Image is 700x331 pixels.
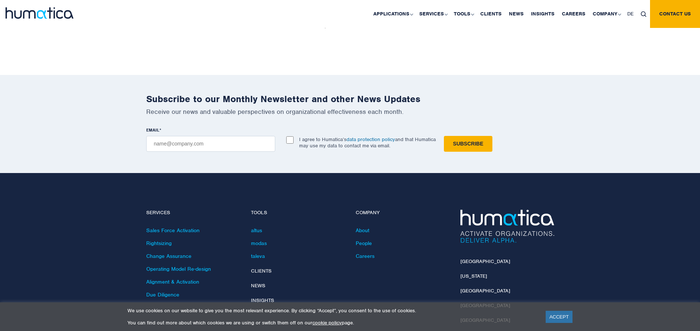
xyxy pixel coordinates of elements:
a: Clients [251,268,272,274]
a: taleva [251,253,265,259]
input: Subscribe [444,136,492,152]
a: data protection policy [347,136,395,143]
a: [US_STATE] [460,273,487,279]
img: Humatica [460,210,554,243]
a: [GEOGRAPHIC_DATA] [460,288,510,294]
a: About [356,227,369,234]
a: Insights [251,297,274,303]
a: Alignment & Activation [146,278,199,285]
img: search_icon [641,11,646,17]
p: I agree to Humatica’s and that Humatica may use my data to contact me via email. [299,136,436,149]
h4: Tools [251,210,345,216]
input: I agree to Humatica’sdata protection policyand that Humatica may use my data to contact me via em... [286,136,294,144]
a: Due Diligence [146,291,179,298]
a: Change Assurance [146,253,191,259]
a: cookie policy [312,320,342,326]
a: Careers [356,253,374,259]
h4: Services [146,210,240,216]
h2: Subscribe to our Monthly Newsletter and other News Updates [146,93,554,105]
h4: Company [356,210,449,216]
a: News [251,283,265,289]
a: modas [251,240,267,247]
p: Receive our news and valuable perspectives on organizational effectiveness each month. [146,108,554,116]
a: ACCEPT [546,311,572,323]
span: DE [627,11,633,17]
a: Sales Force Activation [146,227,200,234]
a: People [356,240,372,247]
img: logo [6,7,73,19]
input: name@company.com [146,136,275,152]
p: We use cookies on our website to give you the most relevant experience. By clicking “Accept”, you... [128,307,536,314]
span: EMAIL [146,127,159,133]
a: Rightsizing [146,240,172,247]
a: [GEOGRAPHIC_DATA] [460,258,510,265]
p: You can find out more about which cookies we are using or switch them off on our page. [128,320,536,326]
a: Operating Model Re-design [146,266,211,272]
a: altus [251,227,262,234]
